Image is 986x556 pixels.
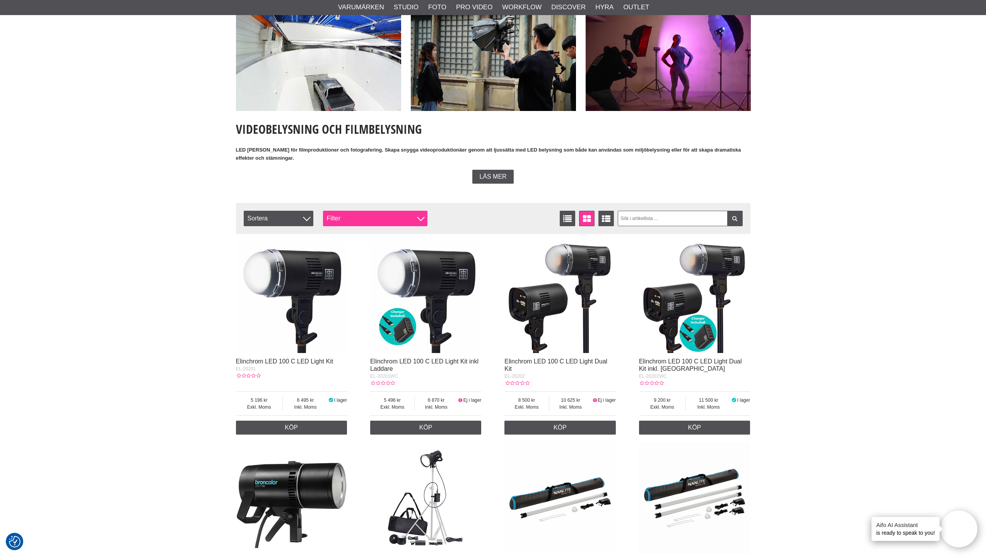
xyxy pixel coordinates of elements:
i: I lager [328,397,334,403]
a: Discover [551,2,586,12]
span: Exkl. Moms [504,404,549,411]
img: Elinchrom LED 100 C LED Light Kit inkl Laddare [370,242,482,353]
a: Filtrera [727,211,743,226]
span: EL-20202WC [639,374,667,379]
span: Inkl. Moms [415,404,458,411]
span: Inkl. Moms [283,404,328,411]
img: Elinchrom LED 100 C LED Light Dual Kit inkl. Laddare [639,242,750,353]
span: 8 500 [504,397,549,404]
span: I lager [334,397,347,403]
a: Elinchrom LED 100 C LED Light Dual Kit [504,358,607,372]
a: Elinchrom LED 100 C LED Light Kit [236,358,333,365]
span: 6 870 [415,397,458,404]
a: Listvisning [560,211,575,226]
h1: Videobelysning och Filmbelysning [236,121,750,138]
span: EL-20201 [236,366,256,372]
img: Elinchrom LED 100 C LED Light Kit [236,242,347,353]
img: Broncolor LED F160 Lamp [236,442,347,554]
span: Inkl. Moms [686,404,731,411]
a: Pro Video [456,2,492,12]
img: Broncolor LED F160 Versatility Kit [370,442,482,554]
button: Samtyckesinställningar [9,535,21,549]
div: Filter [323,211,427,226]
i: Ej i lager [592,397,598,403]
img: Nanlite Pavotube II 30C - 1 Light Kit [504,442,616,554]
a: Köp [370,421,482,435]
a: Köp [236,421,347,435]
a: Köp [504,421,616,435]
div: Kundbetyg: 0 [504,380,529,387]
img: Revisit consent button [9,536,21,547]
img: Nanlite Pavotube II 30C - 2 Light Kit [639,442,750,554]
span: EL-20202 [504,374,525,379]
div: Kundbetyg: 0 [639,380,664,387]
a: Köp [639,421,750,435]
span: I lager [737,397,750,403]
a: Outlet [623,2,649,12]
span: 9 200 [639,397,686,404]
a: Workflow [502,2,542,12]
span: 5 496 [370,397,415,404]
span: Exkl. Moms [370,404,415,411]
a: Hyra [595,2,613,12]
span: Exkl. Moms [236,404,283,411]
span: 11 500 [686,397,731,404]
span: EL-20201WC [370,374,398,379]
img: Annons:002 ban-ledljus-002.jpg [236,10,401,111]
i: I lager [731,397,737,403]
strong: LED [PERSON_NAME] för filmproduktioner och fotografering. Skapa snygga videoproduktionäer genom a... [236,147,741,161]
span: Exkl. Moms [639,404,686,411]
img: Elinchrom LED 100 C LED Light Dual Kit [504,242,616,353]
a: Elinchrom LED 100 C LED Light Kit inkl Laddare [370,358,478,372]
input: Sök i artikellista ... [618,211,743,226]
img: Annons:004 ban-ledljus-004.jpg [586,10,751,111]
h4: Aifo AI Assistant [876,521,935,529]
span: Inkl. Moms [549,404,592,411]
a: Fönstervisning [579,211,595,226]
a: Varumärken [338,2,384,12]
a: Foto [428,2,446,12]
div: Kundbetyg: 0 [236,372,261,379]
span: Ej i lager [598,397,616,403]
div: Kundbetyg: 0 [370,380,395,387]
span: 5 196 [236,397,283,404]
span: Ej i lager [463,397,482,403]
a: Studio [394,2,419,12]
img: Annons:003 ban-ledljus-003.jpg [411,10,576,111]
span: 6 495 [283,397,328,404]
span: Sortera [244,211,313,226]
a: Utökad listvisning [598,211,614,226]
div: is ready to speak to you! [872,517,940,541]
span: Läs mer [479,173,506,180]
a: Elinchrom LED 100 C LED Light Dual Kit inkl. [GEOGRAPHIC_DATA] [639,358,742,372]
span: 10 625 [549,397,592,404]
i: Ej i lager [458,397,463,403]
